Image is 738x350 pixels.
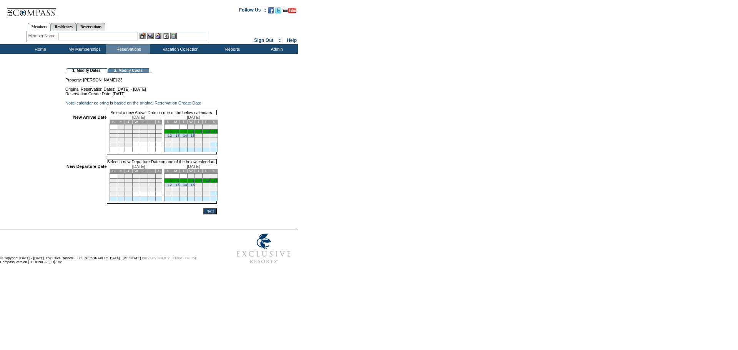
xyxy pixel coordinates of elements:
[110,134,117,138] td: 14
[195,120,203,124] td: T
[65,101,217,105] td: Note: calendar coloring is based on the original Reservation Create Date
[185,179,187,182] a: 7
[191,183,194,187] a: 15
[180,142,187,147] td: 28
[125,129,133,134] td: 9
[110,169,117,173] td: S
[172,169,180,173] td: M
[110,120,117,124] td: S
[107,159,217,164] td: Select a new Departure Date on one of the below calendars.
[132,164,145,169] span: [DATE]
[155,179,163,183] td: 13
[287,38,297,43] a: Help
[117,120,125,124] td: M
[193,179,194,182] a: 8
[155,138,163,142] td: 27
[187,142,195,147] td: 29
[65,82,217,91] td: Original Reservation Dates: [DATE] - [DATE]
[193,129,194,133] a: 8
[203,183,210,187] td: 17
[140,134,148,138] td: 18
[203,191,210,196] td: 31
[148,120,155,124] td: F
[147,33,154,39] img: View
[148,134,155,138] td: 19
[175,183,179,187] a: 13
[148,129,155,134] td: 12
[148,179,155,183] td: 12
[191,134,194,138] a: 15
[132,115,145,119] span: [DATE]
[172,138,180,142] td: 20
[108,68,149,73] td: 2. Modify Costs
[110,187,117,191] td: 21
[187,120,195,124] td: W
[140,187,148,191] td: 25
[170,129,172,133] a: 5
[164,169,172,173] td: S
[279,38,282,43] span: ::
[275,7,281,13] img: Follow us on Twitter
[210,174,218,179] td: 4
[133,179,140,183] td: 10
[177,179,179,182] a: 6
[140,174,148,179] td: 4
[164,138,172,142] td: 19
[133,183,140,187] td: 17
[195,134,203,138] td: 16
[140,129,148,134] td: 11
[117,124,125,129] td: 1
[206,179,210,182] a: 10
[155,124,163,129] td: 6
[187,124,195,129] td: 1
[125,187,133,191] td: 23
[210,169,218,173] td: S
[125,134,133,138] td: 16
[133,174,140,179] td: 3
[170,33,177,39] img: b_calculator.gif
[110,183,117,187] td: 14
[206,129,210,133] a: 10
[283,10,296,14] a: Subscribe to our YouTube Channel
[148,174,155,179] td: 5
[110,179,117,183] td: 7
[164,187,172,191] td: 19
[61,44,106,54] td: My Memberships
[195,174,203,179] td: 2
[66,68,107,73] td: 1. Modify Dates
[117,134,125,138] td: 15
[110,191,117,196] td: 28
[203,174,210,179] td: 3
[133,169,140,173] td: W
[133,129,140,134] td: 10
[229,229,298,268] img: Exclusive Resorts
[155,33,161,39] img: Impersonate
[200,129,202,133] a: 9
[180,191,187,196] td: 28
[140,124,148,129] td: 4
[195,191,203,196] td: 30
[195,124,203,129] td: 2
[168,134,171,138] a: 12
[163,33,169,39] img: Reservations
[172,142,180,147] td: 27
[214,179,218,182] a: 11
[155,187,163,191] td: 27
[170,179,172,182] a: 5
[268,7,274,13] img: Become our fan on Facebook
[155,120,163,124] td: S
[28,23,51,31] a: Members
[125,174,133,179] td: 2
[140,179,148,183] td: 11
[117,179,125,183] td: 8
[117,142,125,147] td: 29
[203,134,210,138] td: 17
[155,169,163,173] td: S
[125,183,133,187] td: 16
[172,191,180,196] td: 27
[187,138,195,142] td: 22
[203,187,210,191] td: 24
[203,169,210,173] td: F
[210,124,218,129] td: 4
[140,33,146,39] img: b_edit.gif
